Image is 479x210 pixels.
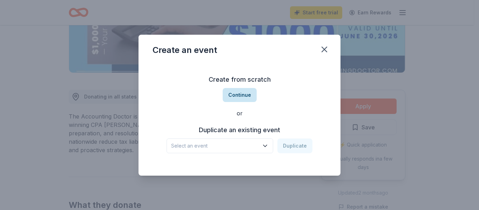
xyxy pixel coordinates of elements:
h3: Duplicate an existing event [167,124,312,136]
div: Create an event [153,45,217,56]
span: Select an event [171,142,259,150]
div: or [153,109,326,117]
button: Continue [223,88,257,102]
h3: Create from scratch [153,74,326,85]
button: Select an event [167,138,273,153]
